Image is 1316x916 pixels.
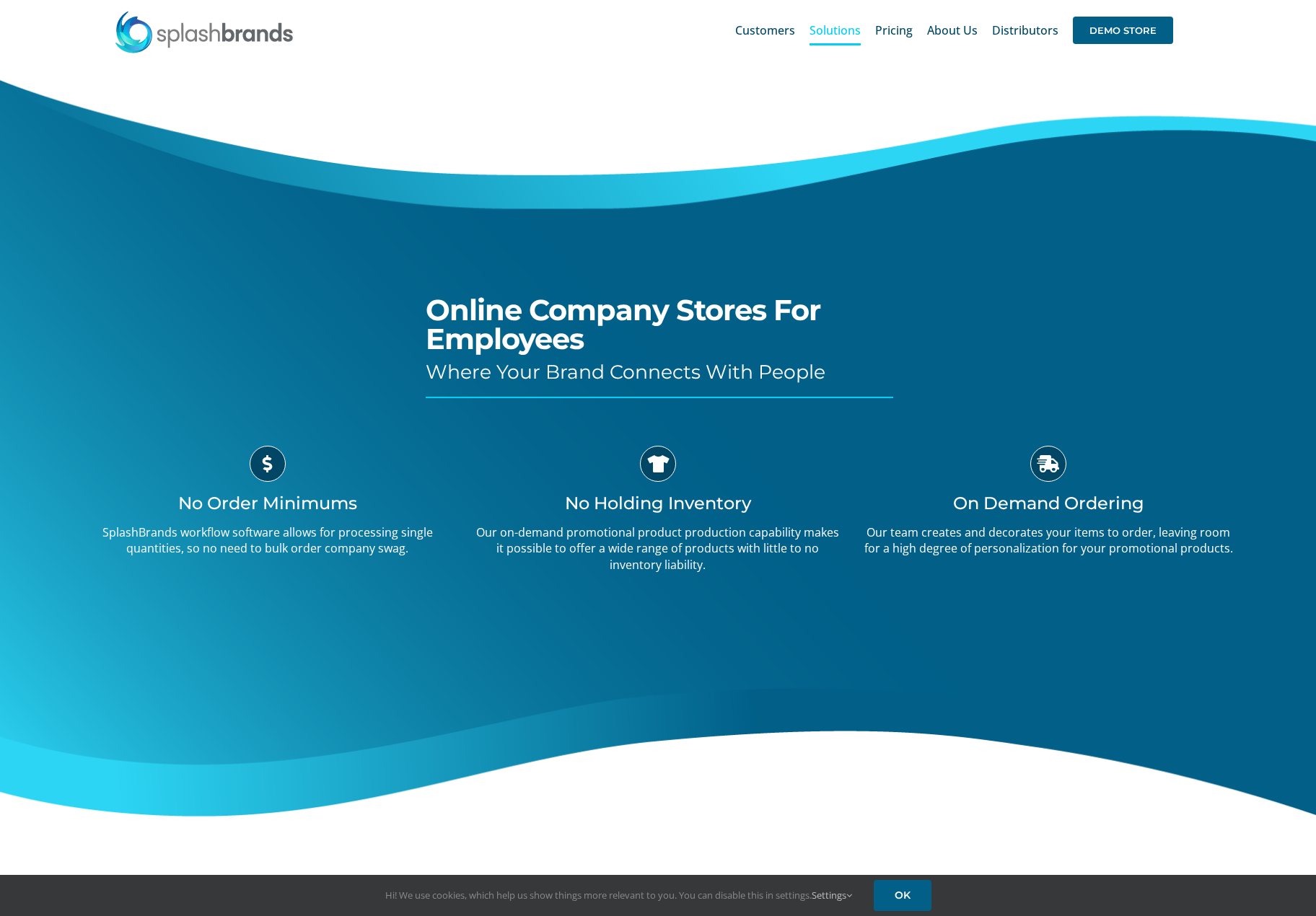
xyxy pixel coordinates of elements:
[875,25,913,36] span: Pricing
[864,524,1233,557] p: Our team creates and decorates your items to order, leaving room for a high degree of personaliza...
[473,524,842,573] p: Our on-demand promotional product production capability makes it possible to offer a wide range o...
[385,889,852,902] span: Hi! We use cookies, which help us show things more relevant to you. You can disable this in setti...
[735,7,1173,53] nav: Main Menu
[992,7,1058,53] a: Distributors
[992,25,1058,36] span: Distributors
[927,25,978,36] span: About Us
[114,10,294,53] img: SplashBrands.com Logo
[812,889,852,902] a: Settings
[735,7,795,53] a: Customers
[83,524,452,557] p: SplashBrands workflow software allows for processing single quantities, so no need to bulk order ...
[874,880,931,911] a: OK
[1073,7,1173,53] a: DEMO STORE
[864,493,1233,514] h3: On Demand Ordering
[810,25,861,36] span: Solutions
[83,493,452,514] h3: No Order Minimums
[735,25,795,36] span: Customers
[426,360,825,384] span: Where Your Brand Connects With People
[473,493,842,514] h3: No Holding Inventory
[875,7,913,53] a: Pricing
[426,292,820,356] span: Online Company Stores For Employees
[1073,17,1173,44] span: DEMO STORE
